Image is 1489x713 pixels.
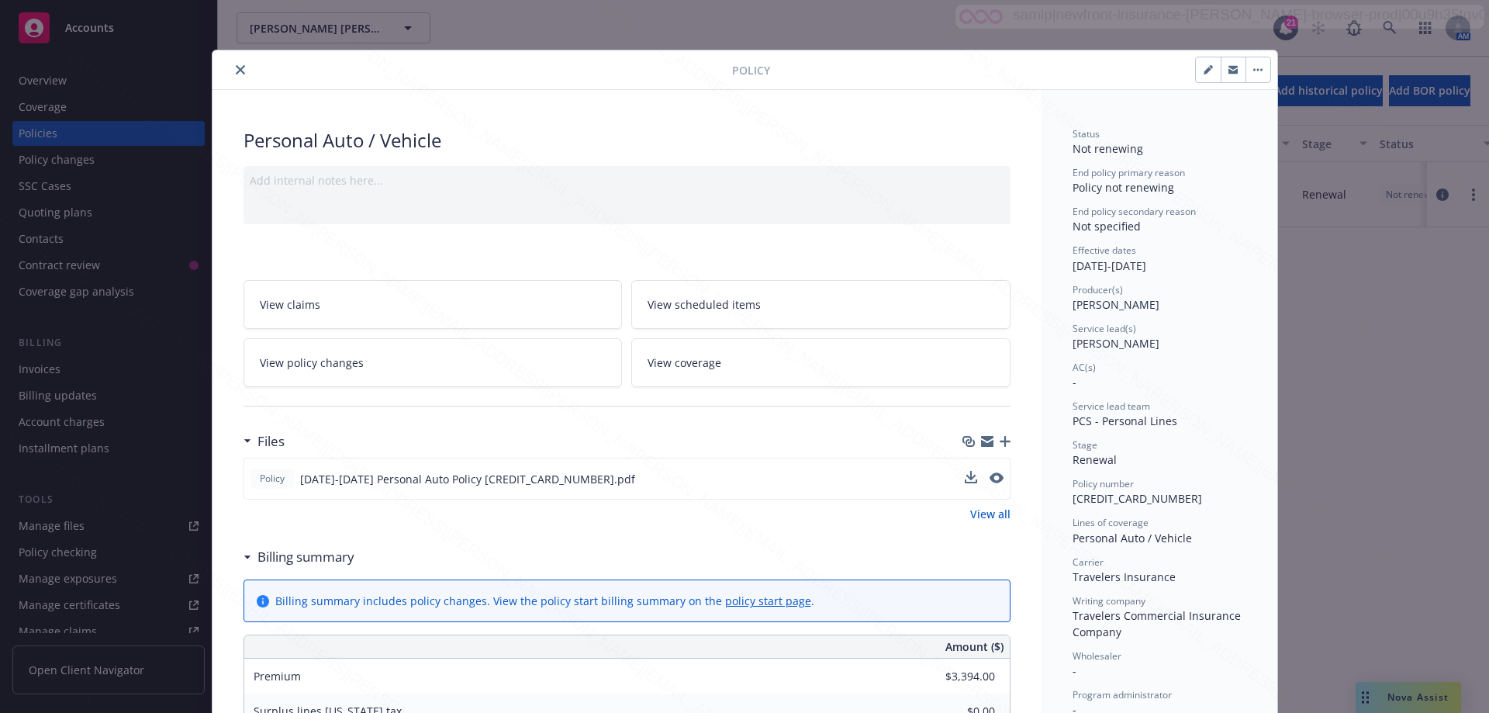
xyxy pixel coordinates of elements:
[631,280,1011,329] a: View scheduled items
[1073,414,1177,428] span: PCS - Personal Lines
[1073,688,1172,701] span: Program administrator
[648,296,761,313] span: View scheduled items
[257,431,285,452] h3: Files
[244,547,354,567] div: Billing summary
[1073,297,1159,312] span: [PERSON_NAME]
[1073,375,1076,389] span: -
[231,61,250,79] button: close
[1073,594,1145,607] span: Writing company
[257,547,354,567] h3: Billing summary
[1073,477,1134,490] span: Policy number
[1073,663,1076,678] span: -
[1073,516,1149,529] span: Lines of coverage
[1073,336,1159,351] span: [PERSON_NAME]
[1073,556,1104,569] span: Carrier
[1073,530,1246,546] div: Personal Auto / Vehicle
[254,669,301,684] span: Premium
[244,280,623,329] a: View claims
[1073,205,1196,218] span: End policy secondary reason
[1073,491,1202,506] span: [CREDIT_CARD_NUMBER]
[1073,141,1143,156] span: Not renewing
[903,665,1004,688] input: 0.00
[1073,180,1174,195] span: Policy not renewing
[1073,438,1097,452] span: Stage
[965,471,977,483] button: download file
[1073,219,1141,234] span: Not specified
[260,296,320,313] span: View claims
[260,355,364,371] span: View policy changes
[1073,244,1136,257] span: Effective dates
[275,593,814,609] div: Billing summary includes policy changes. View the policy start billing summary on the .
[990,471,1004,487] button: preview file
[990,472,1004,483] button: preview file
[1073,608,1244,639] span: Travelers Commercial Insurance Company
[1073,322,1136,335] span: Service lead(s)
[244,431,285,452] div: Files
[732,62,770,78] span: Policy
[725,594,811,608] a: policy start page
[1073,127,1100,140] span: Status
[1073,649,1121,663] span: Wholesaler
[1073,569,1176,584] span: Travelers Insurance
[257,472,288,486] span: Policy
[970,506,1011,522] a: View all
[1073,361,1096,374] span: AC(s)
[1073,283,1123,296] span: Producer(s)
[631,338,1011,387] a: View coverage
[300,471,635,487] span: [DATE]-[DATE] Personal Auto Policy [CREDIT_CARD_NUMBER].pdf
[244,127,1011,154] div: Personal Auto / Vehicle
[1073,166,1185,179] span: End policy primary reason
[945,639,1004,655] span: Amount ($)
[1073,452,1117,467] span: Renewal
[250,172,1004,189] div: Add internal notes here...
[1073,400,1150,413] span: Service lead team
[1073,244,1246,273] div: [DATE] - [DATE]
[648,355,721,371] span: View coverage
[965,471,977,487] button: download file
[244,338,623,387] a: View policy changes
